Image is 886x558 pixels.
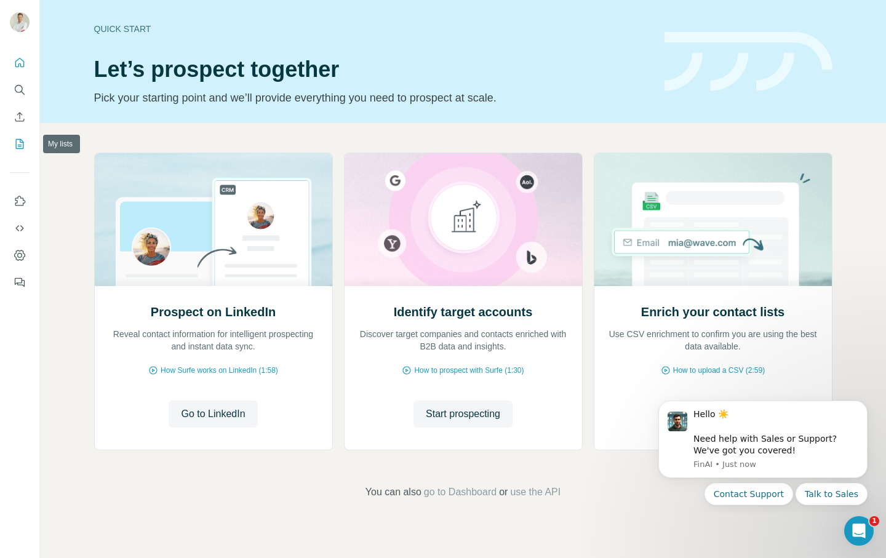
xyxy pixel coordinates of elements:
button: Dashboard [10,244,30,266]
span: How to prospect with Surfe (1:30) [414,365,524,376]
iframe: Intercom notifications message [640,389,886,512]
button: My lists [10,133,30,155]
h2: Identify target accounts [394,303,533,321]
button: Feedback [10,271,30,293]
span: How to upload a CSV (2:59) [673,365,765,376]
p: Discover target companies and contacts enriched with B2B data and insights. [357,328,570,353]
button: Search [10,79,30,101]
span: Start prospecting [426,407,500,421]
button: Go to LinkedIn [169,401,257,428]
h2: Prospect on LinkedIn [151,303,276,321]
p: Use CSV enrichment to confirm you are using the best data available. [607,328,820,353]
button: Start prospecting [413,401,513,428]
img: banner [664,32,832,92]
span: How Surfe works on LinkedIn (1:58) [161,365,278,376]
button: Enrich CSV [10,106,30,128]
button: Use Surfe API [10,217,30,239]
span: You can also [365,485,421,500]
button: Use Surfe on LinkedIn [10,190,30,212]
div: Quick start [94,23,650,35]
span: 1 [869,516,879,526]
p: Pick your starting point and we’ll provide everything you need to prospect at scale. [94,89,650,106]
p: Reveal contact information for intelligent prospecting and instant data sync. [107,328,320,353]
h1: Let’s prospect together [94,57,650,82]
button: Quick start [10,52,30,74]
img: Enrich your contact lists [594,153,832,286]
button: go to Dashboard [424,485,497,500]
img: Avatar [10,12,30,32]
span: Go to LinkedIn [181,407,245,421]
span: or [499,485,508,500]
h2: Enrich your contact lists [641,303,784,321]
iframe: Intercom live chat [844,516,874,546]
button: use the API [510,485,561,500]
img: Prospect on LinkedIn [94,153,333,286]
img: Identify target accounts [344,153,583,286]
